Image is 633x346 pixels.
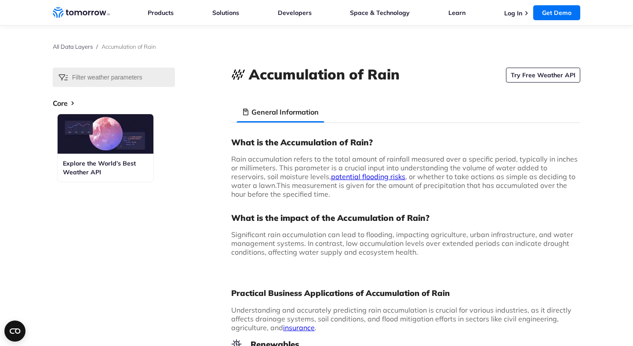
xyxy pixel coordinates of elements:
a: Learn [448,9,466,17]
a: Get Demo [533,5,580,20]
h3: What is the Accumulation of Rain? [231,137,580,148]
span: Rain accumulation refers to the total amount of rainfall measured over a specific period, typical... [231,155,578,190]
span: This measurement is given for the amount of precipitation that has accumulated over the hour befo... [231,181,567,198]
h2: Practical Business Applications of Accumulation of Rain [231,288,580,299]
a: Space & Technology [350,9,410,17]
a: Home link [53,6,110,19]
input: Filter weather parameters [53,68,175,87]
a: All Data Layers [53,43,93,50]
a: Log In [504,9,522,17]
a: Try Free Weather API [506,68,580,83]
button: Open CMP widget [4,321,25,342]
h3: General Information [251,107,319,117]
span: / [96,43,98,50]
a: Products [148,9,174,17]
span: Significant rain accumulation can lead to flooding, impacting agriculture, urban infrastructure, ... [231,230,573,256]
h3: What is the impact of the Accumulation of Rain? [231,213,580,223]
a: insurance [283,323,315,332]
a: potential flooding risks [331,172,405,181]
h1: Accumulation of Rain [249,65,400,84]
a: Solutions [212,9,239,17]
li: General Information [236,101,324,123]
a: Developers [278,9,312,17]
span: Accumulation of Rain [102,43,156,50]
h3: Explore the World’s Best Weather API [63,159,148,177]
a: Explore the World’s Best Weather API [58,114,153,182]
h3: Core [53,98,175,108]
span: Understanding and accurately predicting rain accumulation is crucial for various industries, as i... [231,306,571,332]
